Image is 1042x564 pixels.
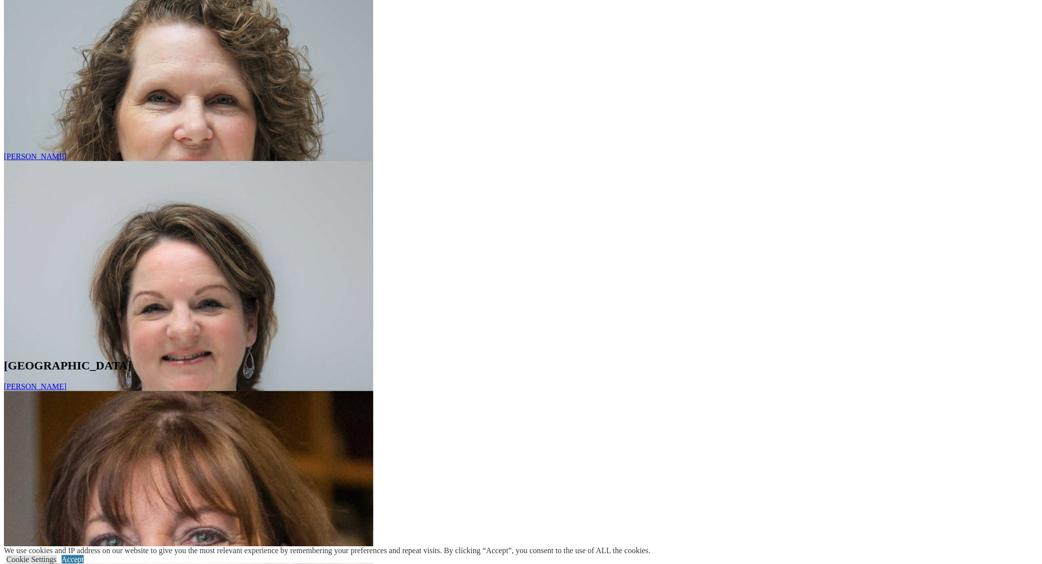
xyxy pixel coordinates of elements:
h2: [GEOGRAPHIC_DATA] [4,359,1038,372]
a: [PERSON_NAME] [4,382,66,391]
div: We use cookies and IP address on our website to give you the most relevant experience by remember... [4,546,651,555]
img: Photo of Cindy Coulter [4,161,373,531]
a: Accept [62,555,84,564]
a: [PERSON_NAME] [4,152,66,161]
a: Cookie Settings [6,555,57,564]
